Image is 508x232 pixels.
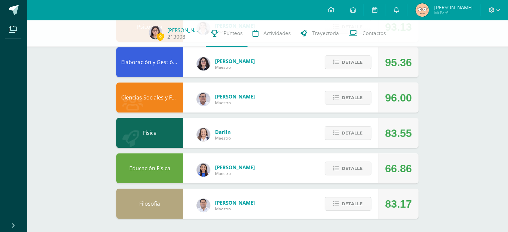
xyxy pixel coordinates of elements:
[385,83,412,113] div: 96.00
[116,47,183,77] div: Elaboración y Gestión de Proyectos
[215,135,231,141] span: Maestro
[215,100,255,105] span: Maestro
[215,171,255,176] span: Maestro
[325,126,371,140] button: Detalle
[215,206,255,212] span: Maestro
[296,20,344,47] a: Trayectoria
[385,154,412,184] div: 66.86
[215,164,255,171] span: [PERSON_NAME]
[167,33,185,40] a: 213008
[116,153,183,183] div: Educación Física
[415,3,429,17] img: ec776638e2b37e158411211b4036a738.png
[10,9,36,14] a: Back to Top
[342,162,363,175] span: Detalle
[3,21,98,28] h3: Estilo
[116,82,183,112] div: Ciencias Sociales y Formación Ciudadana 4
[325,55,371,69] button: Detalle
[197,128,210,141] img: 794815d7ffad13252b70ea13fddba508.png
[342,91,363,104] span: Detalle
[344,20,391,47] a: Contactos
[312,30,339,37] span: Trayectoria
[206,20,247,47] a: Punteos
[325,91,371,104] button: Detalle
[3,40,41,46] label: Tamaño de fuente
[116,189,183,219] div: Filosofía
[223,30,242,37] span: Punteos
[247,20,296,47] a: Actividades
[342,127,363,139] span: Detalle
[264,30,291,37] span: Actividades
[385,47,412,77] div: 95.36
[385,118,412,148] div: 83.55
[325,162,371,175] button: Detalle
[362,30,386,37] span: Contactos
[157,32,164,41] span: 0
[215,199,255,206] span: [PERSON_NAME]
[149,26,162,39] img: e20889350ad5515b27f10ece12a4bd09.png
[342,198,363,210] span: Detalle
[434,4,472,11] span: [PERSON_NAME]
[8,46,19,52] span: 16 px
[215,58,255,64] span: [PERSON_NAME]
[116,118,183,148] div: Física
[197,163,210,177] img: 0eea5a6ff783132be5fd5ba128356f6f.png
[325,197,371,211] button: Detalle
[3,3,98,9] div: Outline
[167,27,201,33] a: [PERSON_NAME] de
[342,56,363,68] span: Detalle
[385,189,412,219] div: 83.17
[215,129,231,135] span: Darlin
[197,199,210,212] img: 15aaa72b904403ebb7ec886ca542c491.png
[434,10,472,16] span: Mi Perfil
[215,64,255,70] span: Maestro
[197,57,210,70] img: f270ddb0ea09d79bf84e45c6680ec463.png
[215,93,255,100] span: [PERSON_NAME]
[197,92,210,106] img: 5778bd7e28cf89dedf9ffa8080fc1cd8.png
